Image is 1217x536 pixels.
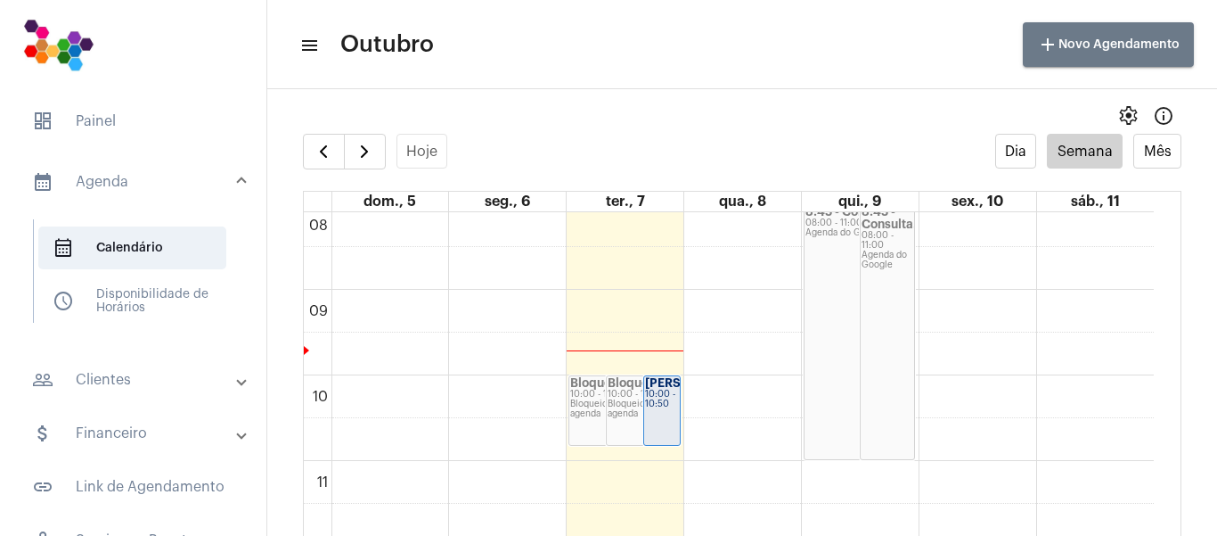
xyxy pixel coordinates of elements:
[11,153,266,210] mat-expansion-panel-header: sidenav iconAgenda
[309,389,331,405] div: 10
[1023,22,1194,67] button: Novo Agendamento
[32,171,53,193] mat-icon: sidenav icon
[1047,134,1123,169] button: Semana
[344,134,386,169] button: Próximo Semana
[1133,134,1181,169] button: Mês
[995,134,1037,169] button: Dia
[18,100,249,143] span: Painel
[32,369,53,391] mat-icon: sidenav icon
[805,228,914,238] div: Agenda do Google
[602,192,649,211] a: 7 de outubro de 2025
[11,210,266,348] div: sidenav iconAgenda
[608,400,679,419] div: Bloqueio de agenda
[303,134,345,169] button: Semana Anterior
[570,400,641,419] div: Bloqueio de agenda
[32,476,53,498] mat-icon: sidenav icon
[862,251,914,270] div: Agenda do Google
[862,206,924,230] strong: 8:45 - Consulta...
[608,377,659,389] strong: Bloqueio
[360,192,420,211] a: 5 de outubro de 2025
[645,390,679,409] div: 10:00 - 10:50
[32,369,238,391] mat-panel-title: Clientes
[570,390,641,400] div: 10:00 - 10:50
[14,9,102,80] img: 7bf4c2a9-cb5a-6366-d80e-59e5d4b2024a.png
[645,377,756,389] strong: [PERSON_NAME]...
[299,35,317,56] mat-icon: sidenav icon
[32,423,238,444] mat-panel-title: Financeiro
[948,192,1007,211] a: 10 de outubro de 2025
[862,231,914,251] div: 08:00 - 11:00
[570,377,622,389] strong: Bloqueio
[53,237,74,259] span: sidenav icon
[11,412,266,455] mat-expansion-panel-header: sidenav iconFinanceiro
[53,291,74,312] span: sidenav icon
[340,30,434,59] span: Outubro
[32,171,238,193] mat-panel-title: Agenda
[11,359,266,401] mat-expansion-panel-header: sidenav iconClientes
[306,218,331,234] div: 08
[314,474,331,491] div: 11
[481,192,534,211] a: 6 de outubro de 2025
[1110,98,1146,134] button: settings
[1146,98,1181,134] button: Info
[32,423,53,444] mat-icon: sidenav icon
[805,206,904,218] strong: 8:45 - Consulta...
[38,280,226,323] span: Disponibilidade de Horários
[18,466,249,508] span: Link de Agendamento
[835,192,885,211] a: 9 de outubro de 2025
[1067,192,1123,211] a: 11 de outubro de 2025
[32,111,53,132] span: sidenav icon
[1117,105,1139,127] span: settings
[1153,105,1174,127] mat-icon: Info
[1037,34,1058,55] mat-icon: add
[306,303,331,319] div: 09
[38,227,226,269] span: Calendário
[715,192,770,211] a: 8 de outubro de 2025
[805,219,914,228] div: 08:00 - 11:00
[1037,38,1180,51] span: Novo Agendamento
[608,390,679,400] div: 10:00 - 10:50
[396,134,448,169] button: Hoje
